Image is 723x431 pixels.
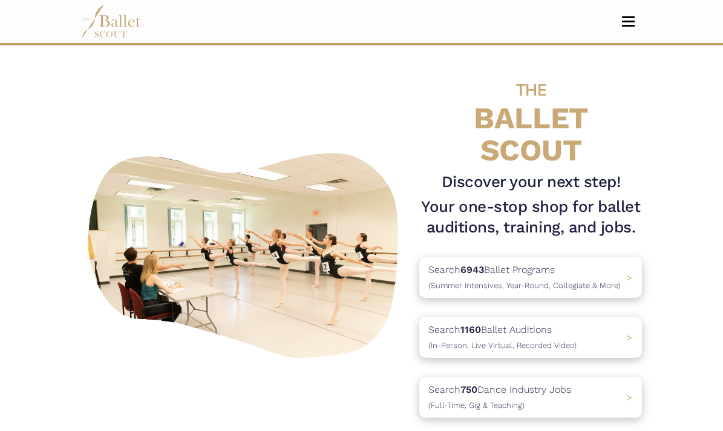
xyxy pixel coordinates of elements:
button: Toggle navigation [614,16,643,27]
img: A group of ballerinas talking to each other in a ballet studio [81,143,410,363]
a: Search750Dance Industry Jobs(Full-Time, Gig & Teaching) > [419,377,642,418]
span: (Full-Time, Gig & Teaching) [428,401,525,410]
span: (In-Person, Live Virtual, Recorded Video) [428,341,577,350]
b: 6943 [460,264,484,275]
b: 1160 [460,324,481,335]
a: Search6943Ballet Programs(Summer Intensives, Year-Round, Collegiate & More)> [419,257,642,298]
h4: BALLET SCOUT [419,70,642,167]
span: (Summer Intensives, Year-Round, Collegiate & More) [428,281,620,290]
p: Search Ballet Programs [428,262,620,293]
span: THE [516,80,546,99]
h1: Your one-stop shop for ballet auditions, training, and jobs. [419,197,642,238]
span: > [626,332,632,343]
span: > [626,272,632,283]
p: Search Dance Industry Jobs [428,382,571,413]
h3: Discover your next step! [419,172,642,192]
a: Search1160Ballet Auditions(In-Person, Live Virtual, Recorded Video) > [419,317,642,358]
p: Search Ballet Auditions [428,322,577,353]
span: > [626,392,632,403]
b: 750 [460,384,477,395]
